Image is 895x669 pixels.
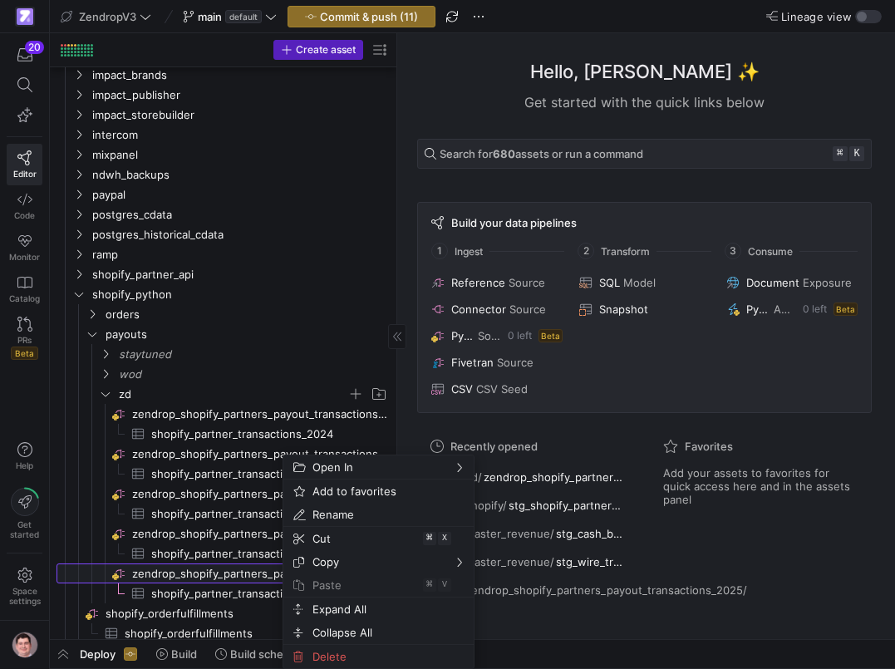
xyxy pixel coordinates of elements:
[57,444,390,464] a: zendrop_shopify_partners_payout_transactions_20242​​​​​​​​
[119,345,387,364] span: staytuned
[57,404,390,424] div: Press SPACE to select this row.
[57,85,390,105] div: Press SPACE to select this row.
[427,523,630,544] button: .../master_revenue/stg_cash_basis
[57,404,390,424] a: zendrop_shopify_partners_payout_transactions_2024​​​​​​​​
[476,382,528,396] span: CSV Seed
[179,6,281,27] button: maindefault
[834,303,858,316] span: Beta
[57,603,390,623] div: Press SPACE to select this row.
[119,365,387,384] span: wod
[57,464,390,484] div: Press SPACE to select this row.
[451,382,473,396] span: CSV
[57,224,390,244] div: Press SPACE to select this row.
[306,550,423,573] span: Copy
[723,299,861,319] button: PythonAction0 leftBeta
[576,299,714,319] button: Snapshot
[556,555,626,568] span: stg_wire_transfer
[92,265,387,284] span: shopify_partner_api
[7,310,42,366] a: PRsBeta
[11,347,38,360] span: Beta
[599,303,648,316] span: Snapshot
[509,499,626,512] span: stg_shopify_partners_zendrop
[417,92,872,112] div: Get started with the quick links below
[57,244,390,264] div: Press SPACE to select this row.
[17,335,32,345] span: PRs
[428,273,566,293] button: ReferenceSource
[92,205,387,224] span: postgres_cdata
[57,6,155,27] button: ZendropV3
[7,144,42,185] a: Editor
[80,647,116,661] span: Deploy
[57,524,390,544] div: Press SPACE to select this row.
[57,204,390,224] div: Press SPACE to select this row.
[427,466,630,488] button: .../zd/zendrop_shopify_partners_payout_transactions
[79,10,136,23] span: ZendropV3
[509,303,546,316] span: Source
[198,10,222,23] span: main
[306,573,423,597] span: Paste
[426,532,433,545] span: ⌘
[57,524,390,544] a: zendrop_shopify_partners_payout_transactions_historicals​​​​​​​​
[723,273,861,293] button: DocumentExposure
[57,105,390,125] div: Press SPACE to select this row.
[57,324,390,344] div: Press SPACE to select this row.
[781,10,852,23] span: Lineage view
[7,481,42,546] button: Getstarted
[92,285,387,304] span: shopify_python
[57,504,390,524] div: Press SPACE to select this row.
[427,579,630,601] button: .../zendrop_shopify_partners_payout_transactions_2025/shopify_partner_transactions_2025
[25,41,44,54] div: 20
[283,455,475,669] div: Context Menu
[151,584,371,603] span: shopify_partner_transactions​​​​​​​​​
[7,227,42,268] a: Monitor
[509,276,545,289] span: Source
[9,252,40,262] span: Monitor
[57,304,390,324] div: Press SPACE to select this row.
[151,544,371,563] span: shopify_partner_transactions_historicals​​​​​​​​​
[451,555,554,568] span: .../master_revenue/
[57,504,390,524] a: shopify_partner_transactions_2025​​​​​​​​​
[663,466,859,506] span: Add your assets to favorites for quick access here and in the assets panel
[57,544,390,563] div: Press SPACE to select this row.
[106,604,387,623] span: shopify_orderfulfillments​​​​​​​​
[57,444,390,464] div: Press SPACE to select this row.
[833,146,848,161] kbd: ⌘
[57,484,390,504] a: zendrop_shopify_partners_payout_transactions_2025​​​​​​​​
[306,455,423,479] span: Open In
[451,216,577,229] span: Build your data pipelines
[57,623,390,643] a: shopify_orderfulfillments​​​​​​​​​
[57,264,390,284] div: Press SPACE to select this row.
[92,66,387,85] span: impact_brands
[125,624,371,643] span: shopify_orderfulfillments​​​​​​​​​
[417,139,872,169] button: Search for680assets or run a command⌘k
[13,169,37,179] span: Editor
[57,484,390,504] div: Press SPACE to select this row.
[427,551,630,573] button: .../master_revenue/stg_wire_transfer
[57,583,390,603] div: Press SPACE to select this row.
[849,146,864,161] kbd: k
[803,303,827,315] span: 0 left
[450,440,538,453] span: Recently opened
[746,303,770,316] span: Python
[14,210,35,220] span: Code
[92,125,387,145] span: intercom
[451,499,507,512] span: .../shopify/
[427,494,630,516] button: .../shopify/stg_shopify_partners_zendrop
[225,10,262,23] span: default
[7,2,42,31] a: https://storage.googleapis.com/y42-prod-data-exchange/images/qZXOSqkTtPuVcXVzF40oUlM07HVTwZXfPK0U...
[306,645,423,668] span: Delete
[57,424,390,444] a: shopify_partner_transactions_2024​​​​​​​​​
[746,276,799,289] span: Document
[493,147,515,160] strong: 680
[12,632,38,658] img: https://storage.googleapis.com/y42-prod-data-exchange/images/G2kHvxVlt02YItTmblwfhPy4mK5SfUxFU6Tr...
[92,245,387,264] span: ramp
[9,293,40,303] span: Catalog
[57,364,390,384] div: Press SPACE to select this row.
[57,125,390,145] div: Press SPACE to select this row.
[774,303,796,316] span: Action
[151,504,371,524] span: shopify_partner_transactions_2025​​​​​​​​​
[151,425,371,444] span: shopify_partner_transactions_2024​​​​​​​​​
[428,352,566,372] button: FivetranSource
[478,329,501,342] span: Source
[57,623,390,643] div: Press SPACE to select this row.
